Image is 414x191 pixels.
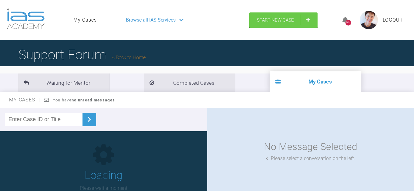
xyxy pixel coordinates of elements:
li: My Cases [270,71,361,92]
span: You have [53,98,115,102]
input: Enter Case ID or Title [5,113,82,126]
a: Logout [383,16,403,24]
span: Browse all IAS Services [126,16,176,24]
img: chevronRight.28bd32b0.svg [84,114,94,124]
h1: Support Forum [18,44,146,65]
strong: no unread messages [72,98,115,102]
img: logo-light.3e3ef733.png [7,9,45,29]
div: No Message Selected [264,139,357,155]
img: profile.png [360,11,378,29]
li: Waiting for Mentor [18,73,109,92]
span: Start New Case [257,17,294,23]
a: My Cases [73,16,97,24]
li: Completed Cases [144,73,235,92]
div: 1432 [345,20,351,26]
a: Start New Case [249,12,318,28]
h1: Loading [85,167,123,184]
span: My Cases [9,97,40,103]
div: Please select a conversation on the left. [266,155,355,162]
a: Back to Home [112,55,146,60]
